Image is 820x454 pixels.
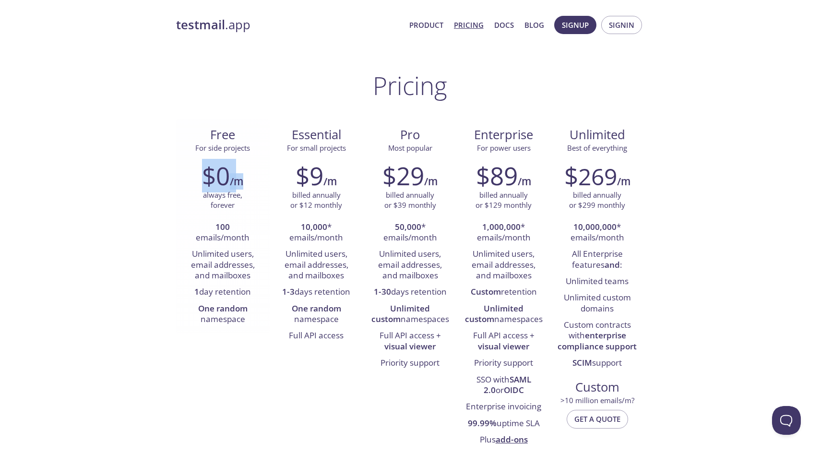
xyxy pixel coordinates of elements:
[558,274,637,290] li: Unlimited teams
[574,413,620,425] span: Get a quote
[292,303,341,314] strong: One random
[478,341,529,352] strong: visual viewer
[464,301,543,328] li: namespaces
[323,173,337,190] h6: /m
[554,16,596,34] button: Signup
[370,246,450,284] li: Unlimited users, email addresses, and mailboxes
[518,173,531,190] h6: /m
[464,127,543,143] span: Enterprise
[183,284,262,300] li: day retention
[464,355,543,371] li: Priority support
[477,143,531,153] span: For power users
[277,301,356,328] li: namespace
[290,190,342,211] p: billed annually or $12 monthly
[617,173,630,190] h6: /m
[184,127,262,143] span: Free
[558,246,637,274] li: All Enterprise features :
[464,399,543,415] li: Enterprise invoicing
[496,434,528,445] a: add-ons
[277,127,356,143] span: Essential
[183,301,262,328] li: namespace
[296,161,323,190] h2: $9
[230,173,243,190] h6: /m
[609,19,634,31] span: Signin
[195,143,250,153] span: For side projects
[374,286,391,297] strong: 1-30
[471,286,501,297] strong: Custom
[572,357,592,368] strong: SCIM
[468,418,497,429] strong: 99.99%
[384,341,436,352] strong: visual viewer
[384,190,436,211] p: billed annually or $39 monthly
[524,19,544,31] a: Blog
[370,355,450,371] li: Priority support
[183,246,262,284] li: Unlimited users, email addresses, and mailboxes
[476,161,518,190] h2: $89
[562,19,589,31] span: Signup
[301,221,327,232] strong: 10,000
[570,126,625,143] span: Unlimited
[409,19,443,31] a: Product
[370,328,450,355] li: Full API access +
[494,19,514,31] a: Docs
[287,143,346,153] span: For small projects
[558,379,636,395] span: Custom
[371,303,430,324] strong: Unlimited custom
[373,71,447,100] h1: Pricing
[464,328,543,355] li: Full API access +
[277,246,356,284] li: Unlimited users, email addresses, and mailboxes
[560,395,634,405] span: > 10 million emails/m?
[464,416,543,432] li: uptime SLA
[277,328,356,344] li: Full API access
[282,286,295,297] strong: 1-3
[484,374,531,395] strong: SAML 2.0
[482,221,521,232] strong: 1,000,000
[388,143,432,153] span: Most popular
[567,143,627,153] span: Best of everything
[424,173,438,190] h6: /m
[475,190,532,211] p: billed annually or $129 monthly
[277,219,356,247] li: * emails/month
[202,161,230,190] h2: $0
[464,372,543,399] li: SSO with or
[464,432,543,448] li: Plus
[203,190,242,211] p: always free, forever
[370,219,450,247] li: * emails/month
[176,16,225,33] strong: testmail
[370,284,450,300] li: days retention
[558,355,637,371] li: support
[371,127,449,143] span: Pro
[569,190,625,211] p: billed annually or $299 monthly
[564,161,617,190] h2: $
[464,284,543,300] li: retention
[558,290,637,317] li: Unlimited custom domains
[558,330,637,351] strong: enterprise compliance support
[198,303,248,314] strong: One random
[464,219,543,247] li: * emails/month
[567,410,628,428] button: Get a quote
[504,384,524,395] strong: OIDC
[772,406,801,435] iframe: Help Scout Beacon - Open
[382,161,424,190] h2: $29
[601,16,642,34] button: Signin
[370,301,450,328] li: namespaces
[465,303,524,324] strong: Unlimited custom
[194,286,199,297] strong: 1
[277,284,356,300] li: days retention
[454,19,484,31] a: Pricing
[578,161,617,192] span: 269
[573,221,617,232] strong: 10,000,000
[605,259,620,270] strong: and
[395,221,421,232] strong: 50,000
[558,317,637,355] li: Custom contracts with
[558,219,637,247] li: * emails/month
[176,17,402,33] a: testmail.app
[215,221,230,232] strong: 100
[464,246,543,284] li: Unlimited users, email addresses, and mailboxes
[183,219,262,247] li: emails/month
